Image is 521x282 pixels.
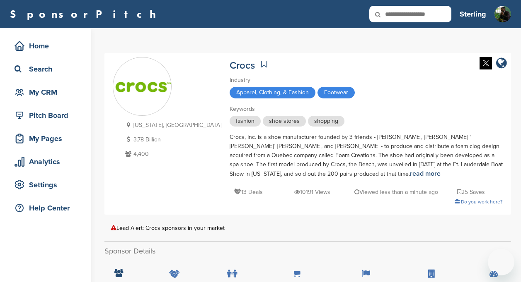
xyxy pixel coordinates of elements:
div: Keywords [230,105,503,114]
img: Sponsorpitch & Crocs [113,80,171,93]
div: Pitch Board [12,108,83,123]
a: Home [8,36,83,55]
p: [US_STATE], [GEOGRAPHIC_DATA] [123,120,221,130]
div: Industry [230,76,503,85]
div: My Pages [12,131,83,146]
img: Me sitting [494,6,511,22]
iframe: Button to launch messaging window [488,249,514,275]
a: SponsorPitch [10,9,161,19]
a: Pitch Board [8,106,83,125]
span: shopping [308,116,344,127]
a: Crocs [230,60,255,72]
a: Settings [8,175,83,194]
p: 4,400 [123,149,221,159]
span: Footwear [317,87,355,98]
a: Analytics [8,152,83,171]
span: shoe stores [263,116,306,127]
div: Analytics [12,154,83,169]
a: read more [410,170,441,178]
img: Twitter white [480,57,492,69]
div: Home [12,38,83,53]
span: fashion [230,116,261,127]
h2: Sponsor Details [104,246,511,257]
div: Crocs, Inc. is a shoe manufacturer founded by 3 friends - [PERSON_NAME], [PERSON_NAME] "[PERSON_N... [230,133,503,179]
a: company link [496,57,507,71]
div: Settings [12,177,83,192]
div: Help Center [12,201,83,215]
p: Viewed less than a minute ago [354,187,438,197]
a: Sterling [460,5,486,23]
div: Search [12,62,83,76]
h3: Sterling [460,8,486,20]
a: My Pages [8,129,83,148]
a: Search [8,60,83,79]
div: Lead Alert: Crocs sponsors in your market [111,225,505,231]
div: My CRM [12,85,83,100]
a: Do you work here? [455,199,503,205]
p: 25 Saves [457,187,485,197]
p: 3.78 Billion [123,134,221,145]
p: 13 Deals [234,187,263,197]
span: Apparel, Clothing, & Fashion [230,87,315,98]
a: Help Center [8,198,83,217]
p: 10191 Views [294,187,330,197]
a: My CRM [8,83,83,102]
span: Do you work here? [461,199,503,205]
